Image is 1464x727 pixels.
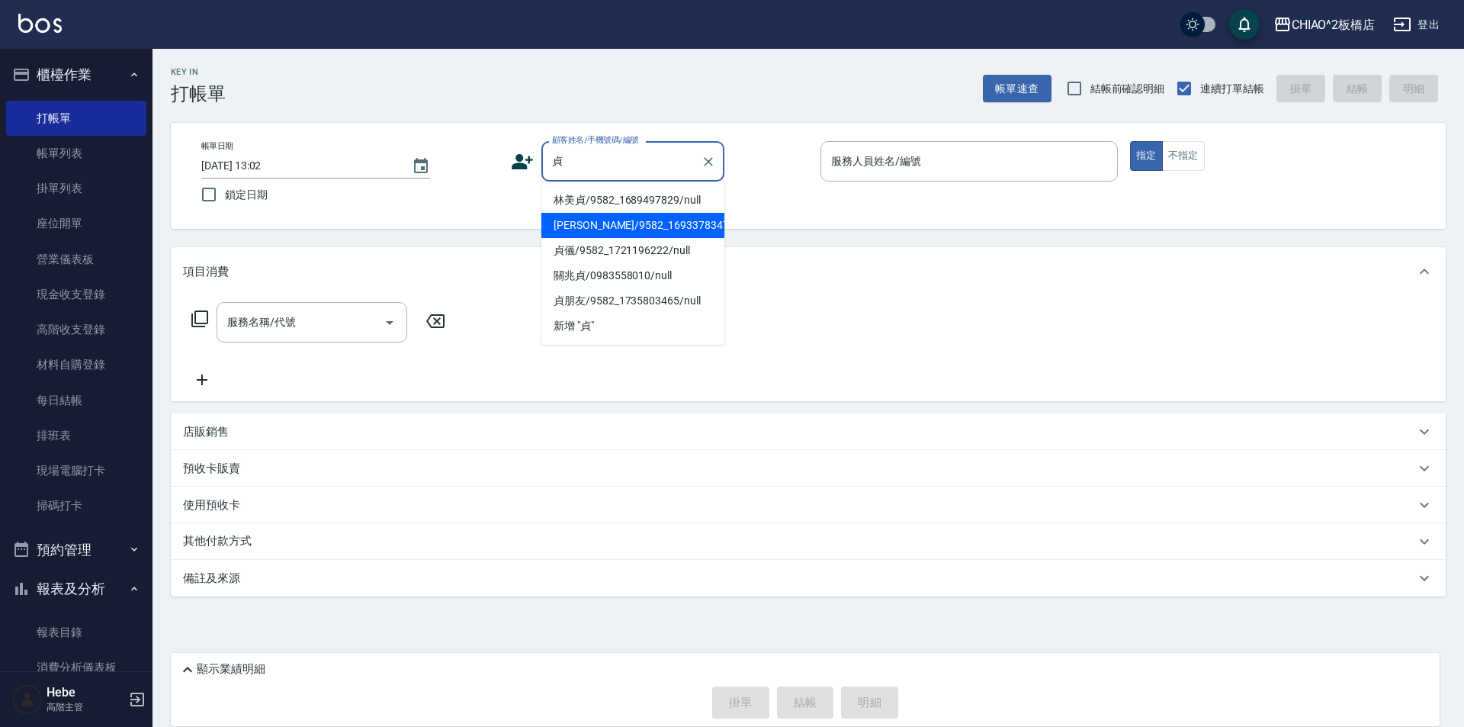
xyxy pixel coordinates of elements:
p: 使用預收卡 [183,497,240,513]
a: 打帳單 [6,101,146,136]
button: 指定 [1130,141,1163,171]
h2: Key In [171,67,226,77]
li: [PERSON_NAME]/9582_1693378347/null [541,213,724,238]
label: 帳單日期 [201,140,233,152]
a: 報表目錄 [6,615,146,650]
a: 高階收支登錄 [6,312,146,347]
a: 每日結帳 [6,383,146,418]
img: Logo [18,14,62,33]
p: 項目消費 [183,264,229,280]
h5: Hebe [47,685,124,700]
div: 備註及來源 [171,560,1446,597]
button: 櫃檯作業 [6,55,146,95]
a: 消費分析儀表板 [6,650,146,685]
span: 連續打單結帳 [1200,81,1264,97]
p: 高階主管 [47,700,124,714]
button: 登出 [1387,11,1446,39]
a: 排班表 [6,418,146,453]
div: 項目消費 [171,247,1446,296]
p: 其他付款方式 [183,533,259,550]
button: 報表及分析 [6,569,146,609]
button: Open [377,310,402,335]
div: CHIAO^2板橋店 [1292,15,1376,34]
li: 貞朋友/9582_1735803465/null [541,288,724,314]
li: 關兆貞/0983558010/null [541,263,724,288]
button: CHIAO^2板橋店 [1267,9,1382,40]
a: 掛單列表 [6,171,146,206]
p: 預收卡販賣 [183,461,240,477]
h3: 打帳單 [171,83,226,105]
button: save [1229,9,1260,40]
button: 預約管理 [6,530,146,570]
a: 座位開單 [6,206,146,241]
div: 使用預收卡 [171,487,1446,523]
p: 店販銷售 [183,424,229,440]
button: 不指定 [1162,141,1205,171]
span: 結帳前確認明細 [1090,81,1165,97]
a: 營業儀表板 [6,242,146,277]
a: 材料自購登錄 [6,347,146,382]
p: 備註及來源 [183,571,240,587]
li: 新增 "貞" [541,314,724,339]
button: Clear [698,151,719,172]
div: 其他付款方式 [171,523,1446,560]
button: 帳單速查 [983,75,1051,103]
a: 現金收支登錄 [6,277,146,312]
div: 預收卡販賣 [171,450,1446,487]
label: 顧客姓名/手機號碼/編號 [552,134,639,146]
li: 貞儀/9582_1721196222/null [541,238,724,263]
img: Person [12,684,43,715]
div: 店販銷售 [171,413,1446,450]
span: 鎖定日期 [225,187,268,203]
a: 現場電腦打卡 [6,453,146,488]
button: Choose date, selected date is 2025-09-18 [403,148,439,185]
input: YYYY/MM/DD hh:mm [201,153,396,179]
li: 林美貞/9582_1689497829/null [541,188,724,213]
a: 帳單列表 [6,136,146,171]
p: 顯示業績明細 [197,661,265,677]
a: 掃碼打卡 [6,488,146,523]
